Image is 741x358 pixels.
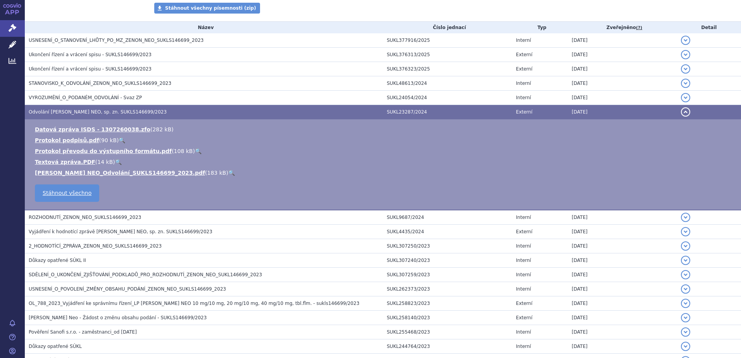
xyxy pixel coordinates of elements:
[35,147,733,155] li: ( )
[516,95,531,100] span: Interní
[516,38,531,43] span: Interní
[681,241,690,251] button: detail
[516,229,532,234] span: Externí
[516,243,531,249] span: Interní
[29,344,82,349] span: Důkazy opatřené SÚKL
[681,64,690,74] button: detail
[383,268,512,282] td: SUKL307259/2023
[383,339,512,354] td: SUKL244764/2023
[568,253,677,268] td: [DATE]
[35,159,95,165] a: Textová zpráva.PDF
[568,62,677,76] td: [DATE]
[681,327,690,337] button: detail
[681,79,690,88] button: detail
[29,329,137,335] span: Pověření Sanofi s.r.o. - zaměstnanci_od 20.10.2023
[681,342,690,351] button: detail
[568,105,677,119] td: [DATE]
[25,22,383,33] th: Název
[681,50,690,59] button: detail
[568,76,677,91] td: [DATE]
[29,286,226,292] span: USNESENÍ_O_POVOLENÍ_ZMĚNY_OBSAHU_PODÁNÍ_ZENON_NEO_SUKLS146699_2023
[568,296,677,311] td: [DATE]
[29,38,203,43] span: USNESENÍ_O_STANOVENÍ_LHŮTY_PO_MZ_ZENON_NEO_SUKLS146699_2023
[383,296,512,311] td: SUKL258823/2023
[35,158,733,166] li: ( )
[516,301,532,306] span: Externí
[568,311,677,325] td: [DATE]
[101,137,117,143] span: 90 kB
[383,22,512,33] th: Číslo jednací
[681,270,690,279] button: detail
[383,91,512,105] td: SUKL24054/2024
[35,126,150,133] a: Datová zpráva ISDS - 1307260038.zfo
[29,243,162,249] span: 2_HODNOTÍCÍ_ZPRÁVA_ZENON_NEO_SUKLS146699_2023
[568,239,677,253] td: [DATE]
[29,301,359,306] span: OL_788_2023_Vyjádření ke správnímu řízení_LP ZENON NEO 10 mg/10 mg, 20 mg/10 mg, 40 mg/10 mg, tbl...
[383,239,512,253] td: SUKL307250/2023
[681,256,690,265] button: detail
[207,170,226,176] span: 183 kB
[516,329,531,335] span: Interní
[97,159,113,165] span: 14 kB
[516,272,531,277] span: Interní
[568,225,677,239] td: [DATE]
[512,22,568,33] th: Typ
[152,126,171,133] span: 282 kB
[568,282,677,296] td: [DATE]
[35,137,99,143] a: Protokol podpisů.pdf
[636,25,642,31] abbr: (?)
[228,170,235,176] a: 🔍
[383,33,512,48] td: SUKL377916/2025
[115,159,122,165] a: 🔍
[516,52,532,57] span: Externí
[568,339,677,354] td: [DATE]
[35,169,733,177] li: ( )
[516,81,531,86] span: Interní
[516,109,532,115] span: Externí
[165,5,256,11] span: Stáhnout všechny písemnosti (zip)
[516,286,531,292] span: Interní
[568,22,677,33] th: Zveřejněno
[195,148,202,154] a: 🔍
[383,311,512,325] td: SUKL258140/2023
[681,227,690,236] button: detail
[154,3,260,14] a: Stáhnout všechny písemnosti (zip)
[677,22,741,33] th: Detail
[383,76,512,91] td: SUKL48613/2024
[383,225,512,239] td: SUKL4435/2024
[681,36,690,45] button: detail
[383,210,512,225] td: SUKL9687/2024
[383,105,512,119] td: SUKL23287/2024
[35,126,733,133] li: ( )
[516,315,532,320] span: Externí
[681,107,690,117] button: detail
[29,272,262,277] span: SDĚLENÍ_O_UKONČENÍ_ZJIŠŤOVÁNÍ_PODKLADŮ_PRO_ROZHODNUTÍ_ZENON_NEO_SUKL146699_2023
[568,210,677,225] td: [DATE]
[35,148,172,154] a: Protokol převodu do výstupního formátu.pdf
[568,91,677,105] td: [DATE]
[568,33,677,48] td: [DATE]
[681,213,690,222] button: detail
[681,93,690,102] button: detail
[516,66,532,72] span: Externí
[35,184,99,202] a: Stáhnout všechno
[29,95,142,100] span: VYROZUMĚNÍ_O_PODANÉM_ODVOLÁNÍ - Svaz ZP
[568,268,677,282] td: [DATE]
[516,258,531,263] span: Interní
[681,284,690,294] button: detail
[29,81,171,86] span: STANOVISKO_K_ODVOLÁNÍ_ZENON_NEO_SUKLS146699_2023
[568,325,677,339] td: [DATE]
[383,62,512,76] td: SUKL376323/2025
[681,313,690,322] button: detail
[383,325,512,339] td: SUKL255468/2023
[29,215,141,220] span: ROZHODNUTÍ_ZENON_NEO_SUKLS146699_2023
[29,109,167,115] span: Odvolání ZENON NEO, sp. zn. SUKLS146699/2023
[29,258,86,263] span: Důkazy opatřené SÚKL II
[29,52,152,57] span: Ukončení řízení a vrácení spisu - SUKLS146699/2023
[174,148,193,154] span: 108 kB
[383,253,512,268] td: SUKL307240/2023
[29,315,207,320] span: Zenon Neo - Žádost o změnu obsahu podání - SUKLS146699/2023
[516,344,531,349] span: Interní
[29,66,152,72] span: Ukončení řízení a vrácení spisu - SUKLS146699/2023
[119,137,125,143] a: 🔍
